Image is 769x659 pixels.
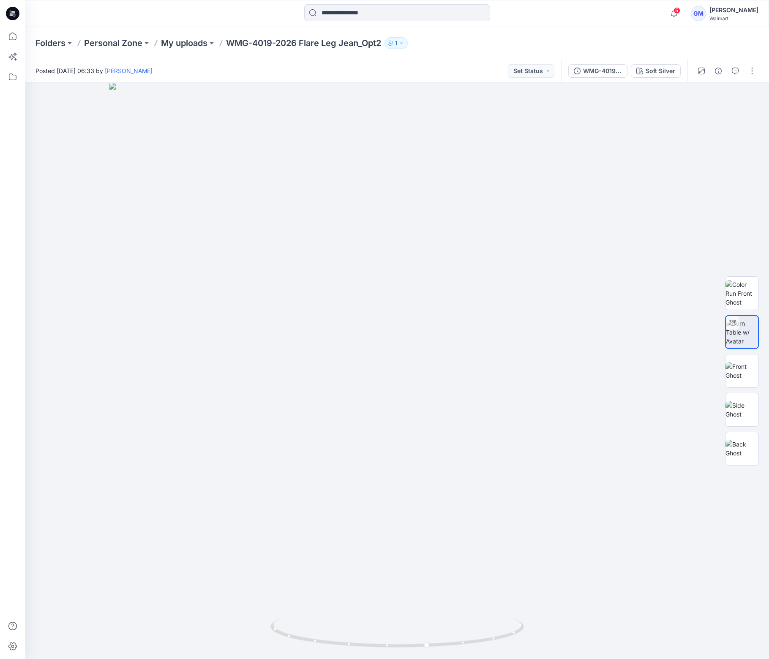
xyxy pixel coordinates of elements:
div: Soft Silver [646,66,675,76]
img: Back Ghost [725,440,758,457]
div: Walmart [709,15,758,22]
div: WMG-4019-2026 Flare Leg Jean_Opt3_Soft Silver [583,66,622,76]
div: GM [691,6,706,21]
span: 5 [674,7,680,14]
img: Turn Table w/ Avatar [726,319,758,346]
button: Details [712,64,725,78]
a: Personal Zone [84,37,142,49]
button: Soft Silver [631,64,681,78]
p: 1 [395,38,397,48]
button: 1 [384,37,408,49]
a: [PERSON_NAME] [105,67,153,74]
img: Side Ghost [725,401,758,419]
div: [PERSON_NAME] [709,5,758,15]
img: Color Run Front Ghost [725,280,758,307]
a: Folders [35,37,65,49]
img: Front Ghost [725,362,758,380]
p: WMG-4019-2026 Flare Leg Jean_Opt2 [226,37,381,49]
span: Posted [DATE] 06:33 by [35,66,153,75]
button: WMG-4019-2026 Flare Leg Jean_Opt3_Soft Silver [568,64,627,78]
a: My uploads [161,37,207,49]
